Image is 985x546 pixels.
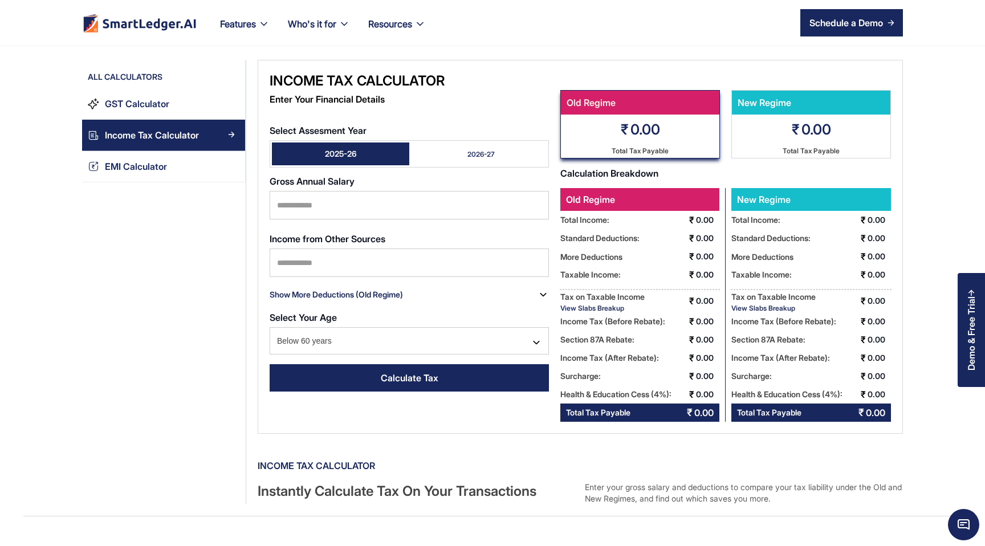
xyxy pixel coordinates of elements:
div: 0.00 [868,229,891,247]
div: ₹ [861,292,866,310]
div: Total Tax Payable [737,404,801,422]
div: ₹ [861,367,866,385]
div: More Deductions [560,250,622,264]
div: 0.00 [868,247,891,266]
div: Standard Deductions: [560,229,640,247]
a: Schedule a Demo [800,9,903,36]
div: Income Tax Calculator [270,72,549,90]
div: Enter Your Financial Details [270,90,549,108]
div: ₹ [689,349,694,367]
div: Total Income: [731,211,780,229]
div: ₹ [861,385,866,404]
div: EMI Calculator [105,159,167,174]
div: 0.00 [696,247,719,266]
div: Calculation Breakdown [560,164,891,182]
div: Who's it for [279,16,359,46]
img: Arrow Right Blue [228,100,235,107]
div: Features [211,16,279,46]
div: Demo & Free Trial [966,296,976,370]
div: ₹ [861,247,866,266]
div: ₹ [792,120,800,139]
strong: Income from Other Sources [270,233,385,245]
div: Instantly Calculate Tax On Your Transactions [258,482,576,504]
div: Calculate Tax [381,371,438,385]
div: Section 87A Rebate: [560,331,634,349]
div: Resources [359,16,435,46]
div: Taxable Income: [731,266,792,284]
div: ₹ [687,404,693,422]
div: ₹ [621,120,629,139]
div: Health & Education Cess (4%): [560,385,671,404]
img: Arrow Right Blue [228,131,235,138]
div: 0.00 [801,120,831,139]
div: 0.00 [868,292,891,310]
div: Features [220,16,256,32]
div: Total Tax Payable [612,144,669,158]
div: 0.00 [868,331,891,349]
img: Arrow Right Blue [228,162,235,169]
div: 0.00 [696,292,719,310]
form: Email Form [270,120,549,398]
div: ₹ [861,229,866,247]
div: Income Tax (After Rebate): [731,349,830,367]
div: New Regime [732,91,885,115]
div: Schedule a Demo [809,16,883,30]
div: ₹ [689,266,694,284]
strong: Select Your Age [270,312,337,323]
div: Surcharge: [731,367,772,385]
div: 0.00 [866,404,885,422]
div: Total Tax Payable [566,404,630,422]
div: Tax on Taxable Income [731,290,816,304]
div: 0.00 [696,312,719,331]
div: 0.00 [696,229,719,247]
div: ₹ [689,331,694,349]
div: Show More Deductions (Old Regime) [270,286,403,304]
div: 2025-26 [325,148,357,160]
div: Standard Deductions: [731,229,811,247]
img: arrow right icon [888,19,894,26]
div: Income Tax Calculator [105,128,199,143]
div: GST Calculator [105,96,169,112]
div: Total Income: [560,211,609,229]
div: ₹ [689,292,694,310]
div: ₹ [689,385,694,404]
div: ₹ [689,211,694,229]
div: 0.00 [696,385,719,404]
div: 0.00 [868,385,891,404]
div: 2026-27 [467,149,495,159]
a: EMI CalculatorArrow Right Blue [82,151,245,182]
div: Old Regime [560,188,719,211]
div: Health & Education Cess (4%): [731,385,842,404]
div: ₹ [689,367,694,385]
div: View Slabs Breakup [560,304,645,312]
div: 0.00 [694,404,714,422]
div: 0.00 [696,331,719,349]
div: ₹ [861,312,866,331]
div: All Calculators [82,71,245,88]
div: 0.00 [696,266,719,284]
div: 0.00 [868,367,891,385]
img: footer logo [82,14,197,32]
div: Old Regime [561,91,714,115]
div: Income Tax (Before Rebate): [731,312,836,331]
div: Enter your gross salary and deductions to compare your tax liability under the Old and New Regime... [585,482,903,504]
a: GST CalculatorArrow Right Blue [82,88,245,120]
span: Chat Widget [948,509,979,540]
div: ₹ [689,247,694,266]
div: Taxable Income: [560,266,621,284]
div: ₹ [689,229,694,247]
div: Income tax Calculator [258,457,903,475]
div: ₹ [861,211,866,229]
div: ₹ [689,312,694,331]
img: mingcute_down-line [531,337,542,348]
a: Calculate Tax [270,364,549,392]
div: More Deductions [731,250,793,264]
div: 0.00 [630,120,660,139]
div: New Regime [731,188,811,211]
div: Income Tax (After Rebate): [560,349,659,367]
div: ₹ [861,266,866,284]
div: Below 60 years [270,327,549,355]
div: 0.00 [868,266,891,284]
div: 0.00 [868,349,891,367]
